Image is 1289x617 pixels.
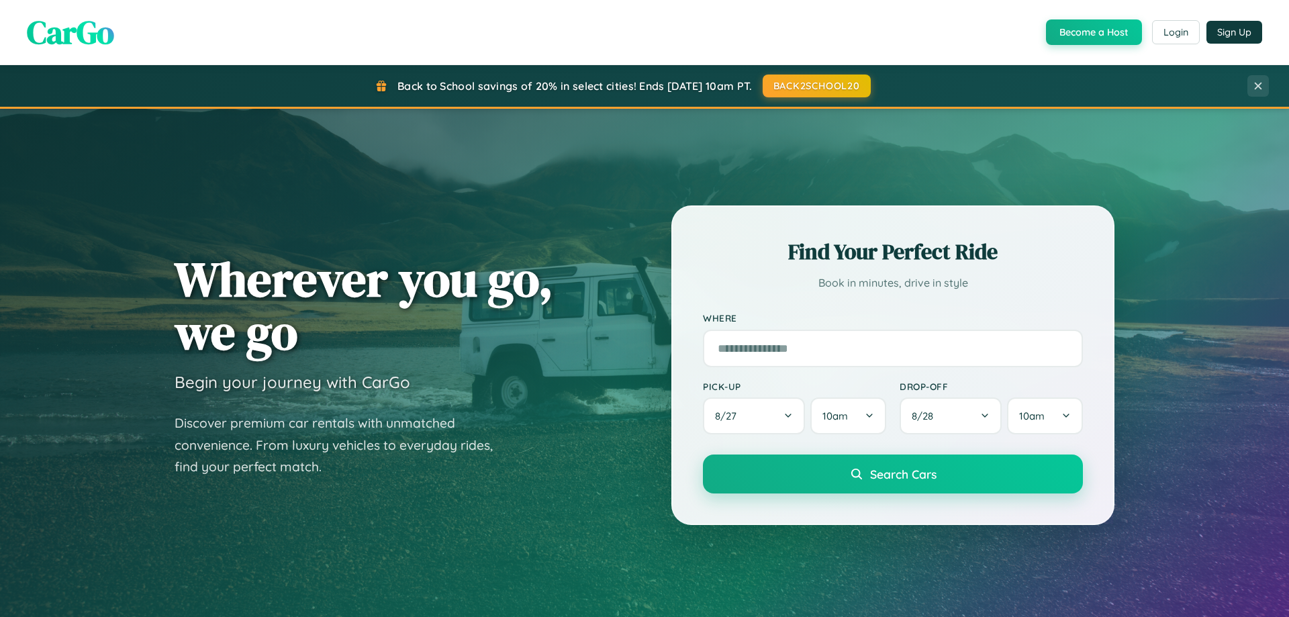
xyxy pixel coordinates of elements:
label: Drop-off [900,381,1083,392]
button: BACK2SCHOOL20 [763,75,871,97]
h2: Find Your Perfect Ride [703,237,1083,267]
span: 10am [822,410,848,422]
button: Login [1152,20,1200,44]
span: Back to School savings of 20% in select cities! Ends [DATE] 10am PT. [397,79,752,93]
button: 10am [1007,397,1083,434]
span: Search Cars [870,467,937,481]
span: 10am [1019,410,1045,422]
span: CarGo [27,10,114,54]
button: Become a Host [1046,19,1142,45]
button: 10am [810,397,886,434]
span: 8 / 28 [912,410,940,422]
h1: Wherever you go, we go [175,252,553,359]
span: 8 / 27 [715,410,743,422]
button: Sign Up [1206,21,1262,44]
button: Search Cars [703,455,1083,493]
label: Where [703,313,1083,324]
p: Discover premium car rentals with unmatched convenience. From luxury vehicles to everyday rides, ... [175,412,510,478]
p: Book in minutes, drive in style [703,273,1083,293]
button: 8/27 [703,397,805,434]
label: Pick-up [703,381,886,392]
h3: Begin your journey with CarGo [175,372,410,392]
button: 8/28 [900,397,1002,434]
